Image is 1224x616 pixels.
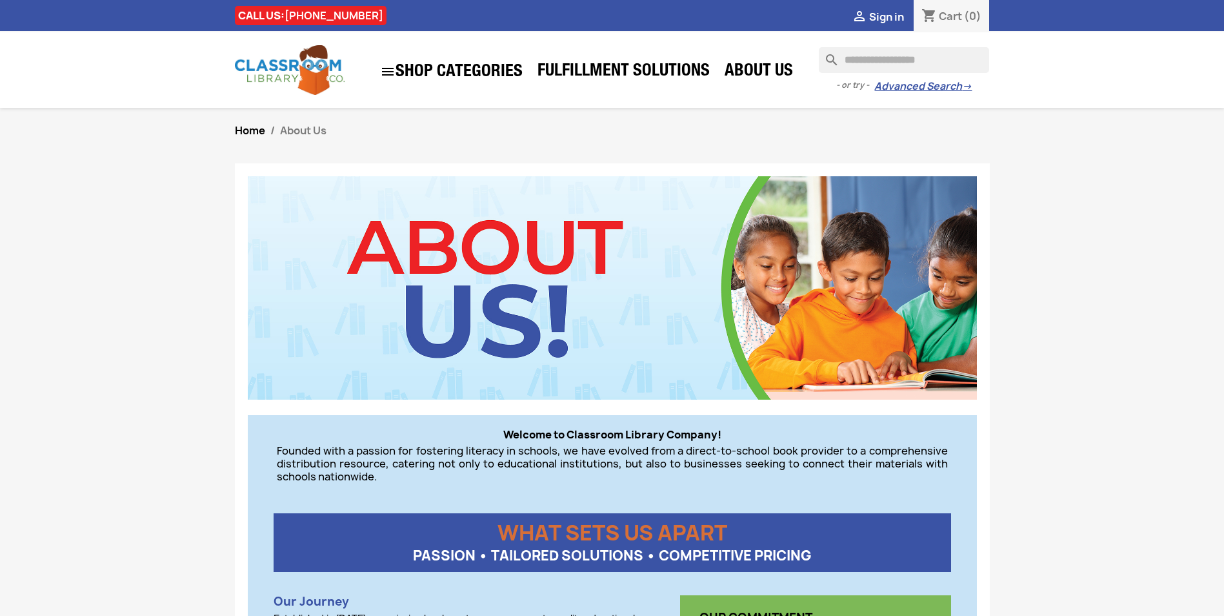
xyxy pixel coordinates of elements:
span: About Us [280,123,326,138]
span: Sign in [869,10,904,24]
p: Founded with a passion for fostering literacy in schools, we have evolved from a direct-to-school... [277,444,948,483]
img: Classroom Library Company [235,45,345,95]
i:  [852,10,867,25]
a: Home [235,123,265,138]
a: About Us [718,59,799,85]
span: - or try - [836,79,874,92]
i:  [380,64,396,79]
a: [PHONE_NUMBER] [285,8,383,23]
p: Welcome to Classroom Library Company! [277,428,948,441]
a: Fulfillment Solutions [531,59,716,85]
i: shopping_cart [921,9,937,25]
i: search [819,47,834,63]
a: Advanced Search→ [874,80,972,93]
a:  Sign in [852,10,904,24]
span: → [962,80,972,93]
span: (0) [964,9,981,23]
div: CALL US: [235,6,386,25]
p: PASSION • TAILORED SOLUTIONS • COMPETITIVE PRICING [274,549,951,572]
h3: Our Journey [274,595,654,608]
img: CLC_About_Us.jpg [248,176,977,400]
p: WHAT SETS US APART [274,513,951,539]
span: Cart [939,9,962,23]
input: Search [819,47,989,73]
a: SHOP CATEGORIES [374,57,529,86]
